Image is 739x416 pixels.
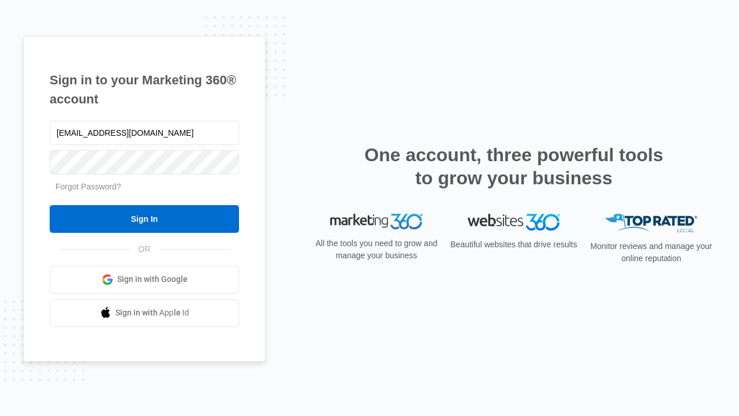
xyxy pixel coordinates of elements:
[55,182,121,191] a: Forgot Password?
[605,214,697,233] img: Top Rated Local
[587,240,716,265] p: Monitor reviews and manage your online reputation
[50,70,239,109] h1: Sign in to your Marketing 360® account
[50,299,239,327] a: Sign in with Apple Id
[50,266,239,294] a: Sign in with Google
[130,243,159,255] span: OR
[115,307,189,319] span: Sign in with Apple Id
[50,121,239,145] input: Email
[312,237,441,262] p: All the tools you need to grow and manage your business
[449,239,578,251] p: Beautiful websites that drive results
[50,205,239,233] input: Sign In
[330,214,423,230] img: Marketing 360
[361,143,667,190] h2: One account, three powerful tools to grow your business
[468,214,560,231] img: Websites 360
[117,273,188,285] span: Sign in with Google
